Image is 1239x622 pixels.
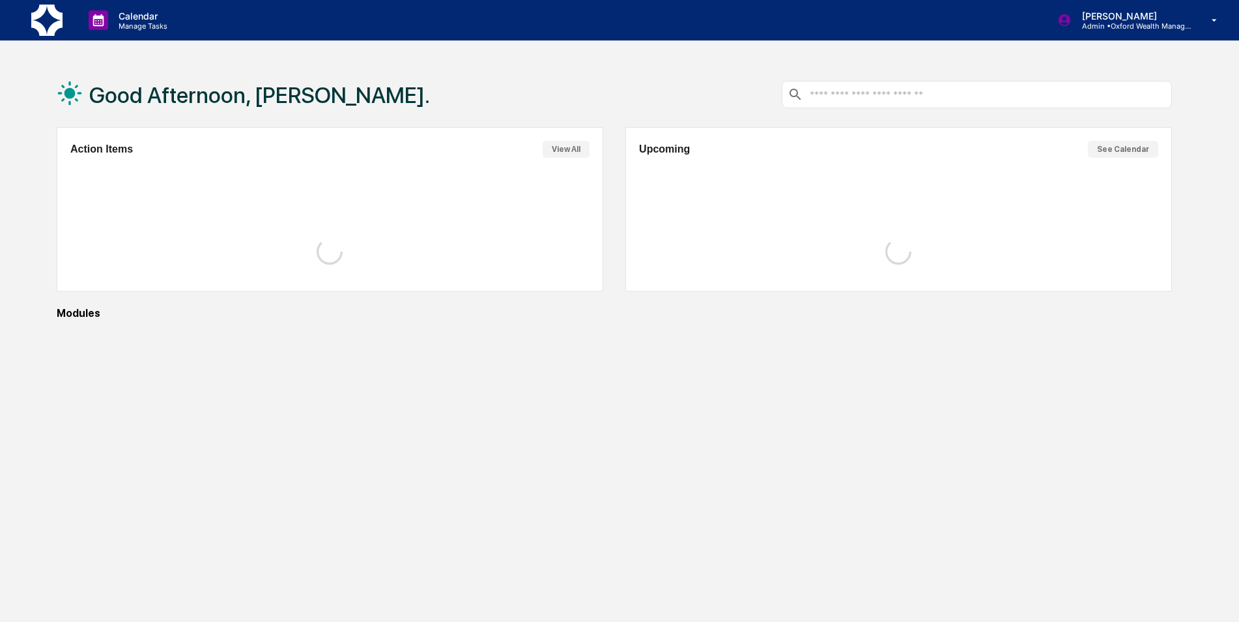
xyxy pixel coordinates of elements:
h1: Good Afternoon, [PERSON_NAME]. [89,82,430,108]
button: See Calendar [1088,141,1158,158]
p: [PERSON_NAME] [1072,10,1193,22]
p: Admin • Oxford Wealth Management [1072,22,1193,31]
p: Manage Tasks [108,22,174,31]
h2: Action Items [70,143,133,155]
img: logo [31,5,63,36]
p: Calendar [108,10,174,22]
h2: Upcoming [639,143,690,155]
button: View All [543,141,590,158]
div: Modules [57,307,1172,319]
